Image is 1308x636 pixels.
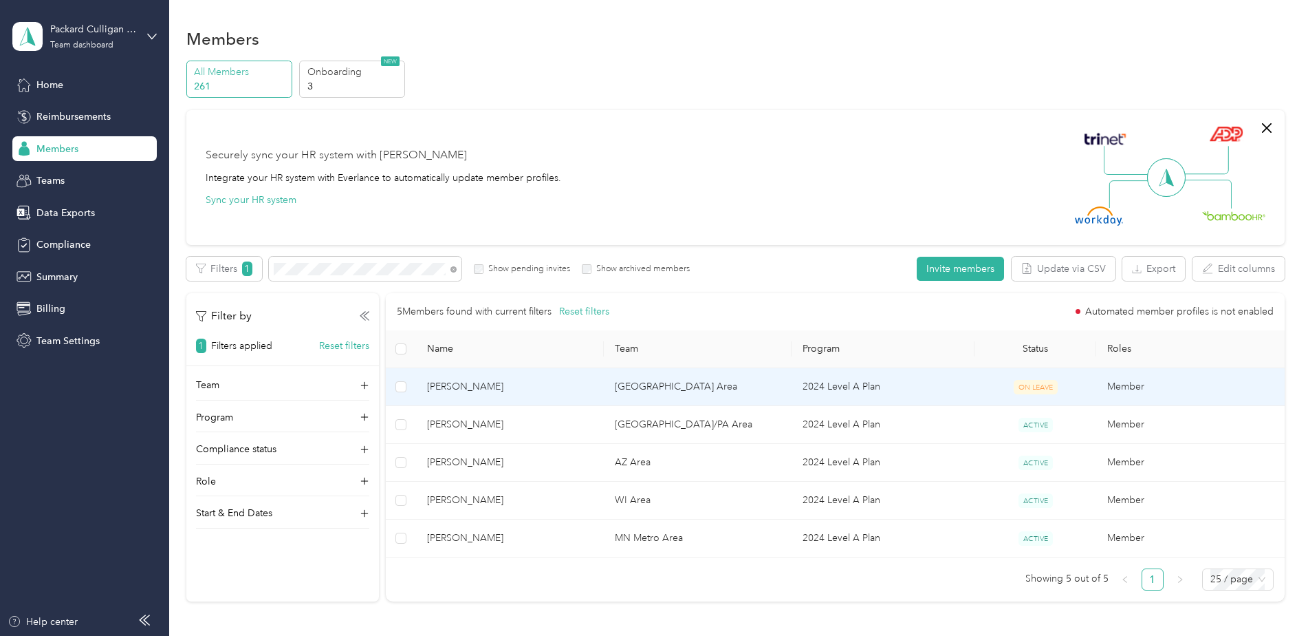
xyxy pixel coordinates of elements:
span: ACTIVE [1018,456,1053,470]
p: Filters applied [211,339,272,353]
td: Member [1096,520,1284,558]
img: Trinet [1081,129,1129,149]
th: Roles [1096,330,1284,368]
img: ADP [1209,126,1243,142]
p: Onboarding [307,65,401,79]
td: Ryan P. Mcshane [416,482,604,520]
span: left [1121,575,1129,584]
li: Previous Page [1114,569,1136,591]
span: [PERSON_NAME] [427,417,593,432]
td: Timothy P. Shanahan [416,444,604,482]
td: Member [1096,444,1284,482]
td: Shannon K. Schritz [416,520,604,558]
button: left [1114,569,1136,591]
td: 2024 Level A Plan [792,406,974,444]
img: BambooHR [1202,211,1265,220]
span: Showing 5 out of 5 [1025,569,1109,589]
img: Line Left Down [1109,180,1157,208]
span: ON LEAVE [1014,380,1058,394]
span: ACTIVE [1018,418,1053,432]
img: Line Left Up [1104,146,1152,176]
p: Role [196,474,216,489]
button: Help center [8,615,78,629]
span: ACTIVE [1018,494,1053,508]
p: Start & End Dates [196,506,272,520]
span: Reimbursements [36,109,111,124]
div: Packard Culligan Home Office [50,22,136,36]
span: NEW [381,56,400,66]
div: Page Size [1202,569,1274,591]
img: Line Right Up [1181,146,1229,175]
span: 1 [196,339,206,353]
button: Reset filters [319,339,369,353]
a: 1 [1142,569,1163,590]
td: Member [1096,406,1284,444]
label: Show pending invites [483,263,570,275]
button: Export [1122,257,1185,281]
td: AZ Area [604,444,792,482]
span: [PERSON_NAME] [427,531,593,546]
td: WI Area [604,482,792,520]
span: Teams [36,173,65,188]
label: Show archived members [591,263,690,275]
td: 2024 Level A Plan [792,368,974,406]
span: Automated member profiles is not enabled [1085,307,1274,317]
td: Member [1096,368,1284,406]
td: NY/PA Area [604,406,792,444]
button: Edit columns [1192,257,1285,281]
span: Billing [36,301,65,316]
span: Name [427,343,593,354]
span: ACTIVE [1018,531,1053,546]
p: Team [196,378,219,392]
td: North Central MN Area [604,368,792,406]
p: Compliance status [196,442,276,456]
div: Team dashboard [50,41,113,50]
li: 1 [1142,569,1164,591]
span: [PERSON_NAME] [427,455,593,470]
button: Update via CSV [1012,257,1115,281]
span: 1 [242,262,252,276]
span: Members [36,142,78,156]
td: Shannon J. Storms [416,406,604,444]
button: Filters1 [186,257,262,281]
td: 2024 Level A Plan [792,482,974,520]
button: Invite members [917,257,1004,281]
p: 5 Members found with current filters [397,304,552,319]
th: Program [792,330,974,368]
td: Member [1096,482,1284,520]
td: 2024 Level A Plan [792,520,974,558]
th: Name [416,330,604,368]
div: Integrate your HR system with Everlance to automatically update member profiles. [206,171,561,185]
span: Summary [36,270,78,284]
span: Compliance [36,237,91,252]
h1: Members [186,32,259,46]
img: Line Right Down [1184,180,1232,209]
p: 3 [307,79,401,94]
td: 2024 Level A Plan [792,444,974,482]
button: Reset filters [559,304,609,319]
span: Team Settings [36,334,100,348]
p: All Members [194,65,287,79]
th: Team [604,330,792,368]
p: 261 [194,79,287,94]
li: Next Page [1169,569,1191,591]
span: 25 / page [1210,569,1265,590]
th: Status [974,330,1096,368]
td: MN Metro Area [604,520,792,558]
iframe: Everlance-gr Chat Button Frame [1231,559,1308,636]
span: Data Exports [36,206,95,220]
img: Workday [1075,206,1123,226]
p: Program [196,410,233,425]
button: Sync your HR system [206,193,296,207]
span: right [1176,575,1184,584]
button: right [1169,569,1191,591]
span: Home [36,78,63,92]
span: [PERSON_NAME] [427,379,593,394]
p: Filter by [196,308,252,325]
div: Securely sync your HR system with [PERSON_NAME] [206,147,467,164]
td: Elnora A. Shanahan [416,368,604,406]
span: [PERSON_NAME] [427,493,593,508]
